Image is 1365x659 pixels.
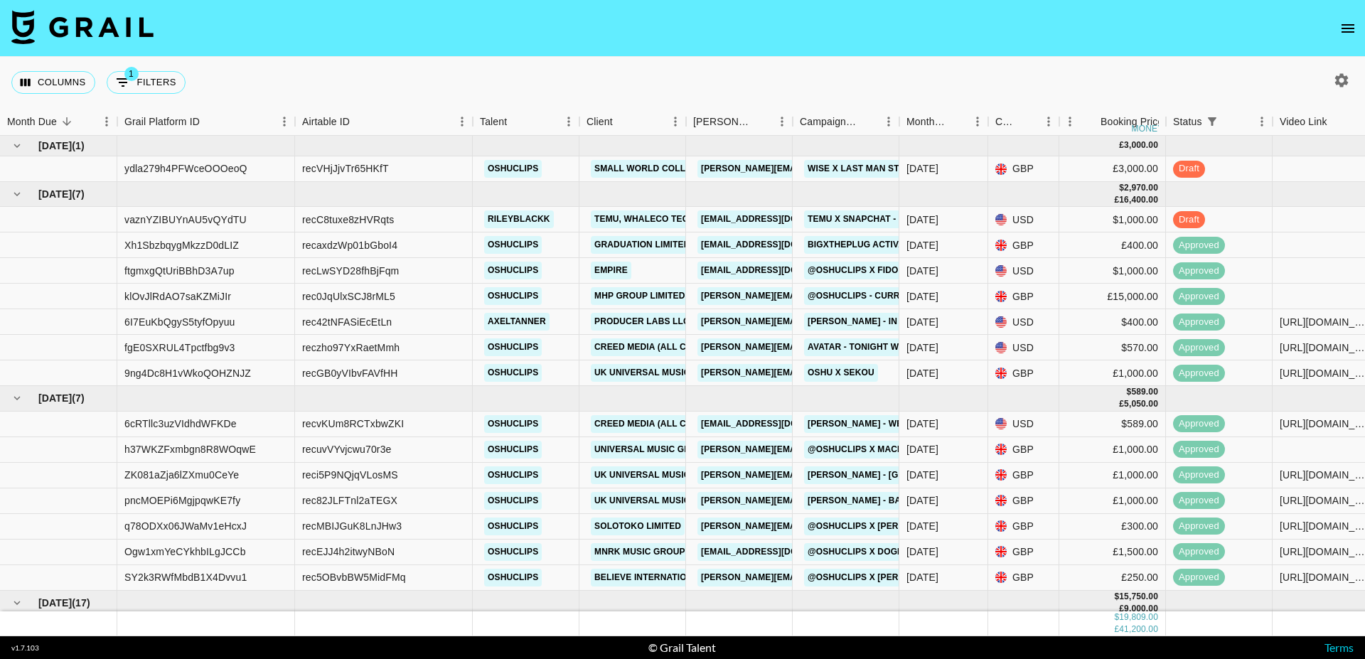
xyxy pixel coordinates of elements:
[1119,591,1158,603] div: 15,750.00
[7,388,27,408] button: hide children
[302,161,389,176] div: recVHjJjvTr65HKfT
[7,184,27,204] button: hide children
[96,111,117,132] button: Menu
[72,139,85,153] span: ( 1 )
[906,341,938,355] div: Sep '25
[1059,437,1166,463] div: £1,000.00
[1059,284,1166,309] div: £15,000.00
[906,366,938,380] div: Sep '25
[484,441,542,459] a: oshuclips
[804,543,914,561] a: @oshuclips X Dogma
[988,514,1059,540] div: GBP
[906,468,938,482] div: Aug '25
[124,442,256,456] div: h37WKZFxmbgn8R8WOqwE
[906,442,938,456] div: Aug '25
[124,315,235,329] div: 6I7EuKbQgyS5tyfOpyuu
[1114,611,1119,623] div: $
[1119,398,1124,410] div: £
[302,315,392,329] div: rec42tNFASiEcEtLn
[1173,520,1225,533] span: approved
[1173,290,1225,304] span: approved
[697,262,857,279] a: [EMAIL_ADDRESS][DOMAIN_NAME]
[804,313,951,331] a: [PERSON_NAME] - In the Chair
[751,112,771,132] button: Sort
[591,236,693,254] a: Graduation Limited
[1173,417,1225,431] span: approved
[72,187,85,201] span: ( 7 )
[7,136,27,156] button: hide children
[1202,112,1222,132] button: Show filters
[967,111,988,132] button: Menu
[124,108,200,136] div: Grail Platform ID
[1132,124,1164,133] div: money
[124,545,246,559] div: Ogw1xmYeCYkhbILgJCCb
[124,341,235,355] div: fgE0SXRUL4Tpctfbg9v3
[1119,611,1158,623] div: 19,809.00
[1059,514,1166,540] div: £300.00
[804,364,878,382] a: Oshu X Sekou
[124,238,239,252] div: Xh1SbzbqygMkzzD0dLIZ
[1251,111,1273,132] button: Menu
[591,287,688,305] a: MHP Group Limited
[1114,591,1119,603] div: $
[350,112,370,132] button: Sort
[1166,108,1273,136] div: Status
[587,108,613,136] div: Client
[1173,545,1225,559] span: approved
[484,569,542,586] a: oshuclips
[804,569,954,586] a: @oshuclips X [PERSON_NAME]
[697,364,1002,382] a: [PERSON_NAME][EMAIL_ADDRESS][PERSON_NAME][DOMAIN_NAME]
[124,213,247,227] div: vaznYZIBUYnAU5vQYdTU
[302,519,402,533] div: recMBIJGuK8LnJHw3
[1119,182,1124,194] div: $
[804,236,928,254] a: BigXThePlug Activation
[484,466,542,484] a: oshuclips
[484,364,542,382] a: oshuclips
[484,313,550,331] a: axeltanner
[72,596,90,610] span: ( 17 )
[1127,386,1132,398] div: $
[591,492,790,510] a: UK UNIVERSAL MUSIC OPERATIONS LIMITED
[302,213,394,227] div: recC8tuxe8zHVRqts
[988,232,1059,258] div: GBP
[302,366,398,380] div: recGB0yVIbvFAVfHH
[1327,112,1347,132] button: Sort
[1059,488,1166,514] div: £1,000.00
[988,207,1059,232] div: USD
[804,492,938,510] a: [PERSON_NAME] - Bar None
[11,71,95,94] button: Select columns
[1173,316,1225,329] span: approved
[697,543,857,561] a: [EMAIL_ADDRESS][DOMAIN_NAME]
[906,213,938,227] div: Sep '25
[117,108,295,136] div: Grail Platform ID
[302,570,406,584] div: rec5OBvbBW5MidFMq
[274,111,295,132] button: Menu
[1018,112,1038,132] button: Sort
[1059,412,1166,437] div: $589.00
[1124,603,1158,615] div: 9,000.00
[906,238,938,252] div: Sep '25
[988,309,1059,335] div: USD
[484,236,542,254] a: oshuclips
[988,412,1059,437] div: USD
[124,161,247,176] div: ydla279h4PFWceOOOeoQ
[1119,139,1124,151] div: £
[295,108,473,136] div: Airtable ID
[72,391,85,405] span: ( 7 )
[988,360,1059,386] div: GBP
[1059,111,1081,132] button: Menu
[124,264,235,278] div: ftgmxgQtUriBBhD3A7up
[1059,540,1166,565] div: £1,500.00
[591,313,693,331] a: Producer Labs LLC
[591,441,713,459] a: Universal Music Group
[988,565,1059,591] div: GBP
[507,112,527,132] button: Sort
[124,570,247,584] div: SY2k3RWfMbdB1X4Dvvu1
[1173,264,1225,278] span: approved
[1173,494,1225,508] span: approved
[804,415,988,433] a: [PERSON_NAME] - Welcome To My Life
[1334,14,1362,43] button: open drawer
[302,493,397,508] div: rec82JLFTnl2aTEGX
[648,641,716,655] div: © Grail Talent
[484,338,542,356] a: oshuclips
